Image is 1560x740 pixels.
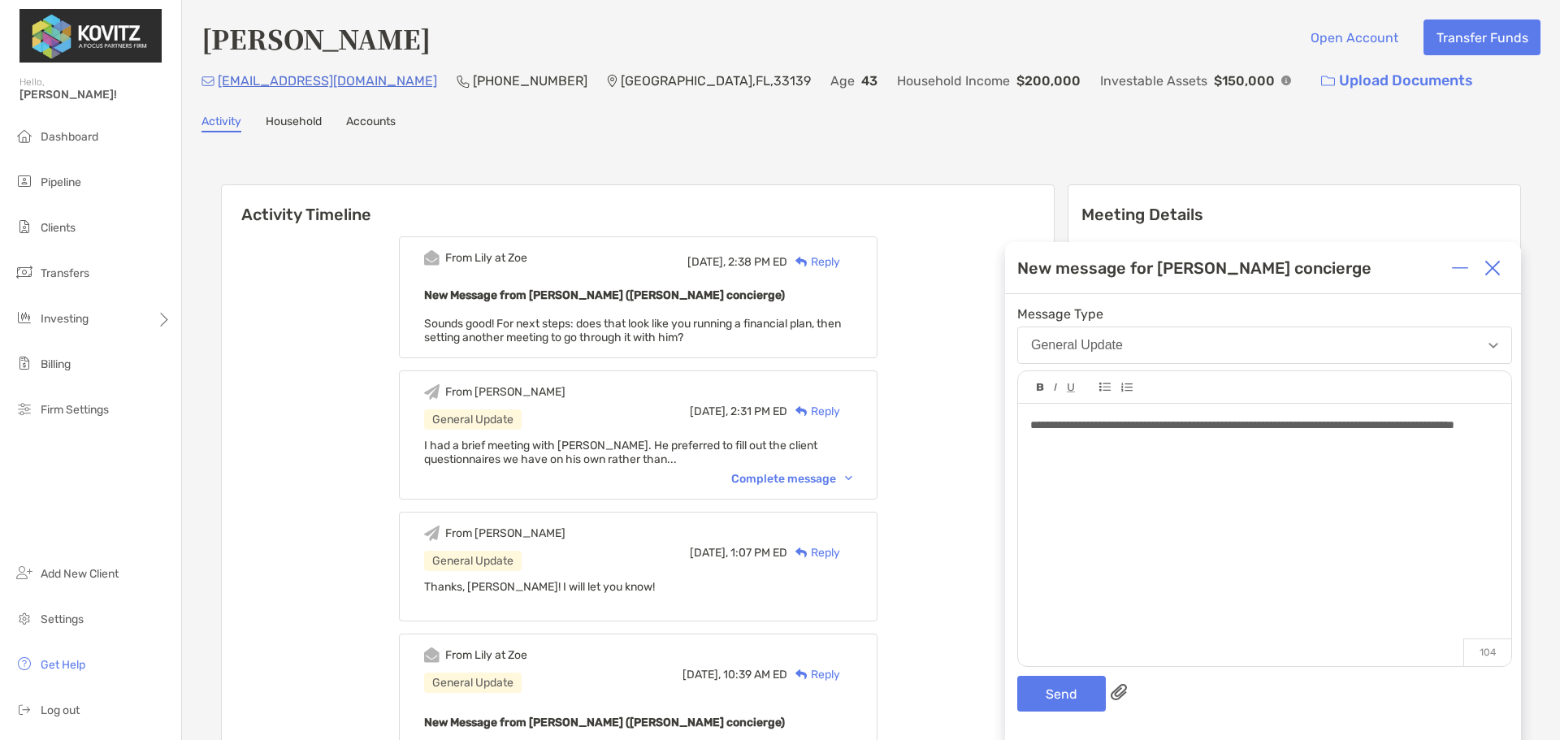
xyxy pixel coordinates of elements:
[787,403,840,420] div: Reply
[690,546,728,560] span: [DATE],
[1016,71,1081,91] p: $200,000
[730,546,787,560] span: 1:07 PM ED
[787,253,840,270] div: Reply
[787,544,840,561] div: Reply
[424,580,655,594] span: Thanks, [PERSON_NAME]! I will let you know!
[1484,260,1501,276] img: Close
[682,668,721,682] span: [DATE],
[830,71,855,91] p: Age
[41,612,84,626] span: Settings
[41,266,89,280] span: Transfers
[19,6,162,65] img: Zoe Logo
[1037,383,1044,392] img: Editor control icon
[1017,258,1371,278] div: New message for [PERSON_NAME] concierge
[445,385,565,399] div: From [PERSON_NAME]
[15,699,34,719] img: logout icon
[1081,205,1507,225] p: Meeting Details
[41,567,119,581] span: Add New Client
[266,115,322,132] a: Household
[41,703,80,717] span: Log out
[795,669,808,680] img: Reply icon
[424,384,440,400] img: Event icon
[201,115,241,132] a: Activity
[473,71,587,91] p: [PHONE_NUMBER]
[690,405,728,418] span: [DATE],
[41,403,109,417] span: Firm Settings
[795,547,808,558] img: Reply icon
[15,262,34,282] img: transfers icon
[424,409,522,430] div: General Update
[15,171,34,191] img: pipeline icon
[424,439,817,466] span: I had a brief meeting with [PERSON_NAME]. He preferred to fill out the client questionnaires we h...
[730,405,787,418] span: 2:31 PM ED
[621,71,811,91] p: [GEOGRAPHIC_DATA] , FL , 33139
[897,71,1010,91] p: Household Income
[1214,71,1275,91] p: $150,000
[41,175,81,189] span: Pipeline
[723,668,787,682] span: 10:39 AM ED
[222,185,1054,224] h6: Activity Timeline
[861,71,877,91] p: 43
[15,563,34,582] img: add_new_client icon
[1452,260,1468,276] img: Expand or collapse
[346,115,396,132] a: Accounts
[424,647,440,663] img: Event icon
[41,130,98,144] span: Dashboard
[424,288,785,302] b: New Message from [PERSON_NAME] ([PERSON_NAME] concierge)
[41,221,76,235] span: Clients
[424,673,522,693] div: General Update
[1321,76,1335,87] img: button icon
[1100,71,1207,91] p: Investable Assets
[1017,676,1106,712] button: Send
[15,353,34,373] img: billing icon
[1017,327,1512,364] button: General Update
[15,399,34,418] img: firm-settings icon
[201,76,214,86] img: Email Icon
[424,317,841,344] span: Sounds good! For next steps: does that look like you running a financial plan, then setting anoth...
[1488,343,1498,348] img: Open dropdown arrow
[787,666,840,683] div: Reply
[1463,638,1511,666] p: 104
[15,654,34,673] img: get-help icon
[457,75,470,88] img: Phone Icon
[1031,338,1123,353] div: General Update
[15,308,34,327] img: investing icon
[1120,383,1133,392] img: Editor control icon
[1017,306,1512,322] span: Message Type
[1111,684,1127,700] img: paperclip attachments
[687,255,726,269] span: [DATE],
[1067,383,1075,392] img: Editor control icon
[41,658,85,672] span: Get Help
[1423,19,1540,55] button: Transfer Funds
[445,648,527,662] div: From Lily at Zoe
[1311,63,1484,98] a: Upload Documents
[41,312,89,326] span: Investing
[424,526,440,541] img: Event icon
[201,19,431,57] h4: [PERSON_NAME]
[731,472,852,486] div: Complete message
[424,250,440,266] img: Event icon
[1099,383,1111,392] img: Editor control icon
[15,217,34,236] img: clients icon
[424,716,785,729] b: New Message from [PERSON_NAME] ([PERSON_NAME] concierge)
[15,126,34,145] img: dashboard icon
[1298,19,1410,55] button: Open Account
[1281,76,1291,85] img: Info Icon
[15,608,34,628] img: settings icon
[1054,383,1057,392] img: Editor control icon
[424,551,522,571] div: General Update
[41,357,71,371] span: Billing
[795,257,808,267] img: Reply icon
[845,476,852,481] img: Chevron icon
[728,255,787,269] span: 2:38 PM ED
[445,526,565,540] div: From [PERSON_NAME]
[19,88,171,102] span: [PERSON_NAME]!
[607,75,617,88] img: Location Icon
[218,71,437,91] p: [EMAIL_ADDRESS][DOMAIN_NAME]
[795,406,808,417] img: Reply icon
[445,251,527,265] div: From Lily at Zoe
